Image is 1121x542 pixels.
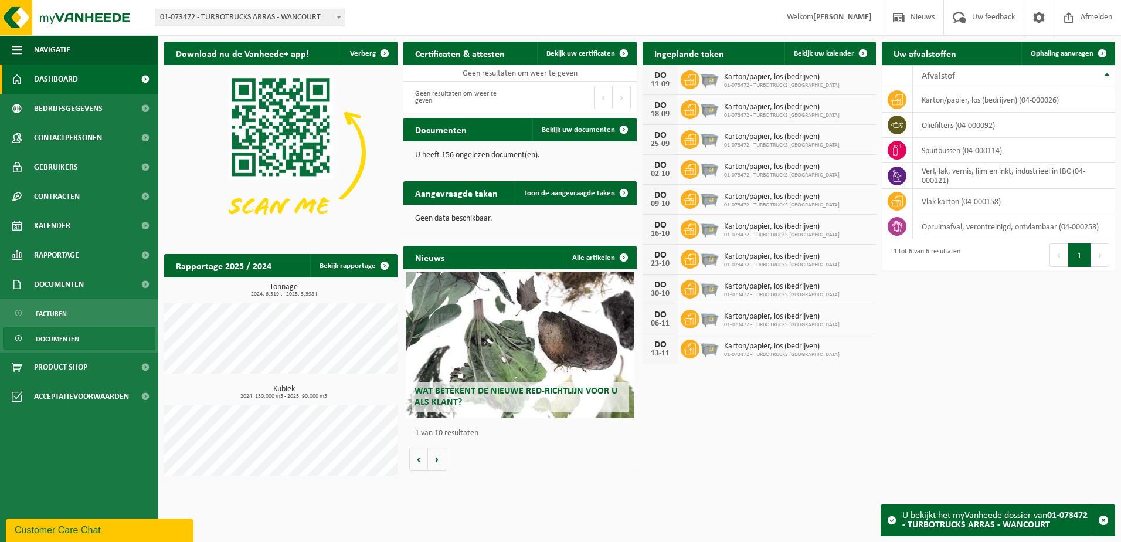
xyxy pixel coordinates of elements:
span: Bedrijfsgegevens [34,94,103,123]
img: WB-2500-GAL-GY-01 [699,338,719,358]
span: Contactpersonen [34,123,102,153]
span: Karton/papier, los (bedrijven) [724,192,840,202]
span: 01-073472 - TURBOTRUCKS [GEOGRAPHIC_DATA] [724,142,840,149]
span: Documenten [36,328,79,350]
button: Previous [594,86,613,109]
span: 01-073472 - TURBOTRUCKS [GEOGRAPHIC_DATA] [724,262,840,269]
td: Geen resultaten om weer te geven [403,65,637,82]
span: Wat betekent de nieuwe RED-richtlijn voor u als klant? [415,387,617,407]
p: 1 van 10 resultaten [415,429,631,438]
h2: Certificaten & attesten [403,42,517,65]
span: Verberg [350,50,376,57]
span: Contracten [34,182,80,211]
a: Toon de aangevraagde taken [515,181,636,205]
div: DO [648,310,672,320]
p: Geen data beschikbaar. [415,215,625,223]
h2: Documenten [403,118,478,141]
span: 01-073472 - TURBOTRUCKS [GEOGRAPHIC_DATA] [724,82,840,89]
div: DO [648,191,672,200]
a: Bekijk uw certificaten [537,42,636,65]
td: opruimafval, verontreinigd, ontvlambaar (04-000258) [913,214,1115,239]
span: Rapportage [34,240,79,270]
span: Toon de aangevraagde taken [524,189,615,197]
td: verf, lak, vernis, lijm en inkt, industrieel in IBC (04-000121) [913,163,1115,189]
img: WB-2500-GAL-GY-01 [699,308,719,328]
div: DO [648,131,672,140]
span: Navigatie [34,35,70,65]
td: oliefilters (04-000092) [913,113,1115,138]
div: 16-10 [648,230,672,238]
button: Vorige [409,448,428,471]
span: Karton/papier, los (bedrijven) [724,252,840,262]
img: WB-2500-GAL-GY-01 [699,128,719,148]
h3: Tonnage [170,283,398,297]
span: 01-073472 - TURBOTRUCKS [GEOGRAPHIC_DATA] [724,321,840,328]
div: DO [648,101,672,110]
img: WB-2500-GAL-GY-01 [699,158,719,178]
span: Karton/papier, los (bedrijven) [724,342,840,351]
span: 01-073472 - TURBOTRUCKS [GEOGRAPHIC_DATA] [724,232,840,239]
span: 01-073472 - TURBOTRUCKS [GEOGRAPHIC_DATA] [724,112,840,119]
img: WB-2500-GAL-GY-01 [699,278,719,298]
span: 01-073472 - TURBOTRUCKS [GEOGRAPHIC_DATA] [724,172,840,179]
div: 18-09 [648,110,672,118]
div: 11-09 [648,80,672,89]
h2: Download nu de Vanheede+ app! [164,42,321,65]
img: WB-2500-GAL-GY-01 [699,99,719,118]
div: DO [648,250,672,260]
a: Bekijk uw kalender [784,42,875,65]
a: Ophaling aanvragen [1021,42,1114,65]
h2: Uw afvalstoffen [882,42,968,65]
h3: Kubiek [170,385,398,399]
button: Next [613,86,631,109]
div: 06-11 [648,320,672,328]
a: Bekijk uw documenten [532,118,636,141]
span: 01-073472 - TURBOTRUCKS ARRAS - WANCOURT [155,9,345,26]
div: 25-09 [648,140,672,148]
span: Facturen [36,303,67,325]
span: Karton/papier, los (bedrijven) [724,162,840,172]
span: Afvalstof [922,72,955,81]
div: DO [648,71,672,80]
div: 13-11 [648,350,672,358]
span: Karton/papier, los (bedrijven) [724,103,840,112]
span: Bekijk uw kalender [794,50,854,57]
button: Next [1091,243,1109,267]
div: DO [648,340,672,350]
div: DO [648,280,672,290]
td: karton/papier, los (bedrijven) (04-000026) [913,87,1115,113]
span: Kalender [34,211,70,240]
button: Volgende [428,448,446,471]
span: Product Shop [34,353,87,382]
span: 01-073472 - TURBOTRUCKS [GEOGRAPHIC_DATA] [724,292,840,299]
div: 09-10 [648,200,672,208]
a: Wat betekent de nieuwe RED-richtlijn voor u als klant? [406,272,634,418]
td: spuitbussen (04-000114) [913,138,1115,163]
button: Verberg [341,42,396,65]
div: U bekijkt het myVanheede dossier van [902,505,1092,536]
h2: Aangevraagde taken [403,181,509,204]
img: WB-2500-GAL-GY-01 [699,248,719,268]
div: 1 tot 6 van 6 resultaten [888,242,960,268]
h2: Rapportage 2025 / 2024 [164,254,283,277]
span: Acceptatievoorwaarden [34,382,129,411]
h2: Nieuws [403,246,456,269]
a: Alle artikelen [563,246,636,269]
div: 30-10 [648,290,672,298]
span: Bekijk uw documenten [542,126,615,134]
div: Geen resultaten om weer te geven [409,84,514,110]
span: Karton/papier, los (bedrijven) [724,222,840,232]
strong: [PERSON_NAME] [813,13,872,22]
button: 1 [1068,243,1091,267]
span: Karton/papier, los (bedrijven) [724,133,840,142]
img: WB-2500-GAL-GY-01 [699,188,719,208]
button: Previous [1049,243,1068,267]
img: Download de VHEPlus App [164,65,398,240]
span: 01-073472 - TURBOTRUCKS [GEOGRAPHIC_DATA] [724,351,840,358]
a: Facturen [3,302,155,324]
span: Gebruikers [34,153,78,182]
h2: Ingeplande taken [643,42,736,65]
span: 2024: 6,319 t - 2025: 3,398 t [170,292,398,297]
